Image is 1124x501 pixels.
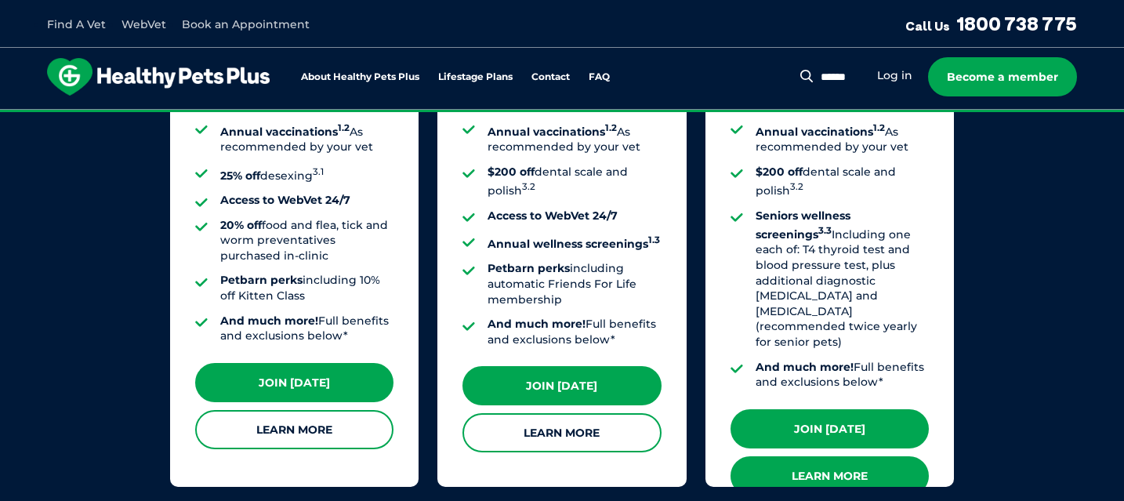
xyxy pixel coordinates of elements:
[928,57,1077,96] a: Become a member
[488,261,661,307] li: including automatic Friends For Life membership
[488,165,535,179] strong: $200 off
[488,165,661,199] li: dental scale and polish
[220,125,350,139] strong: Annual vaccinations
[462,366,661,405] a: Join [DATE]
[220,165,393,183] li: desexing
[220,218,393,264] li: food and flea, tick and worm preventatives purchased in-clinic
[438,72,513,82] a: Lifestage Plans
[220,314,318,328] strong: And much more!
[756,360,854,374] strong: And much more!
[47,58,270,96] img: hpp-logo
[731,456,929,496] a: Learn More
[270,110,855,124] span: Proactive, preventative wellness program designed to keep your pet healthier and happier for longer
[488,209,618,223] strong: Access to WebVet 24/7
[877,68,912,83] a: Log in
[488,317,661,347] li: Full benefits and exclusions below*
[47,17,106,31] a: Find A Vet
[488,125,617,139] strong: Annual vaccinations
[488,121,661,155] li: As recommended by your vet
[790,181,803,192] sup: 3.2
[756,121,929,155] li: As recommended by your vet
[731,409,929,448] a: Join [DATE]
[220,273,393,303] li: including 10% off Kitten Class
[121,17,166,31] a: WebVet
[589,72,610,82] a: FAQ
[756,209,850,241] strong: Seniors wellness screenings
[873,122,885,133] sup: 1.2
[531,72,570,82] a: Contact
[488,261,570,275] strong: Petbarn perks
[220,273,303,287] strong: Petbarn perks
[220,193,350,207] strong: Access to WebVet 24/7
[756,165,803,179] strong: $200 off
[220,168,260,182] strong: 25% off
[797,68,817,84] button: Search
[220,121,393,155] li: As recommended by your vet
[338,122,350,133] sup: 1.2
[605,122,617,133] sup: 1.2
[756,165,929,199] li: dental scale and polish
[756,125,885,139] strong: Annual vaccinations
[195,410,393,449] a: Learn More
[648,234,660,245] sup: 1.3
[756,209,929,350] li: Including one each of: T4 thyroid test and blood pressure test, plus additional diagnostic [MEDIC...
[905,12,1077,35] a: Call Us1800 738 775
[301,72,419,82] a: About Healthy Pets Plus
[462,413,661,452] a: Learn More
[522,181,535,192] sup: 3.2
[195,363,393,402] a: Join [DATE]
[313,166,324,177] sup: 3.1
[818,225,832,236] sup: 3.3
[220,218,262,232] strong: 20% off
[905,18,950,34] span: Call Us
[756,360,929,390] li: Full benefits and exclusions below*
[488,317,586,331] strong: And much more!
[220,314,393,344] li: Full benefits and exclusions below*
[182,17,310,31] a: Book an Appointment
[488,237,660,251] strong: Annual wellness screenings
